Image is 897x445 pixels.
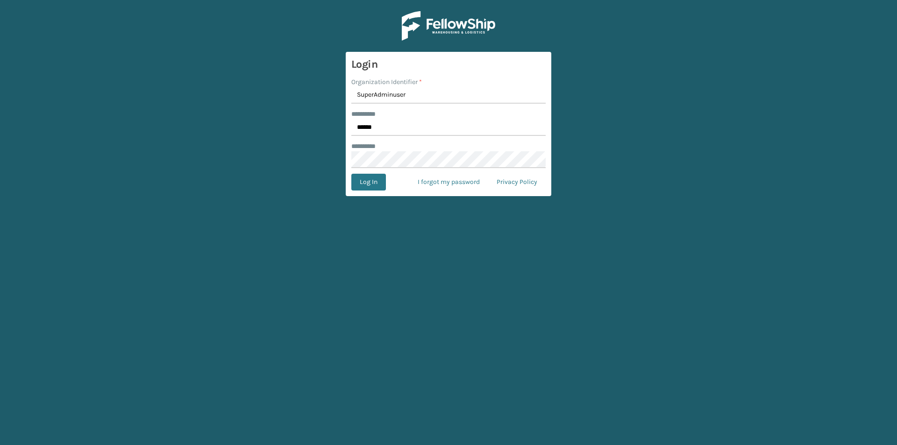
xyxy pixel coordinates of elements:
img: Logo [402,11,495,41]
a: I forgot my password [409,174,488,191]
button: Log In [351,174,386,191]
a: Privacy Policy [488,174,546,191]
h3: Login [351,57,546,71]
label: Organization Identifier [351,77,422,87]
